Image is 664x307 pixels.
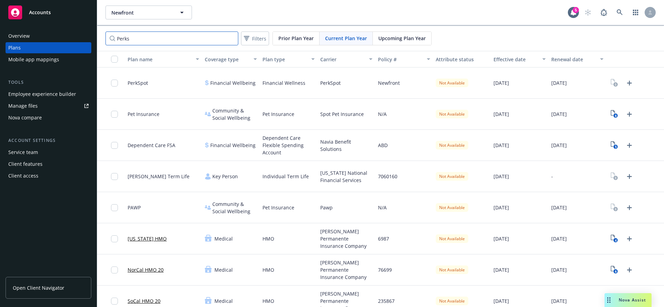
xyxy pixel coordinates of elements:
[320,110,364,118] span: Spot Pet Insurance
[615,238,617,243] text: 4
[214,297,233,305] span: Medical
[615,269,617,274] text: 6
[436,141,468,150] div: Not Available
[202,51,260,67] button: Coverage type
[6,159,91,170] a: Client features
[491,51,548,67] button: Effective date
[128,110,159,118] span: Pet Insurance
[111,204,118,211] input: Toggle Row Selected
[597,6,611,19] a: Report a Bug
[125,51,202,67] button: Plan name
[378,297,395,305] span: 235867
[378,79,400,87] span: Newfront
[8,159,43,170] div: Client features
[548,51,606,67] button: Renewal date
[624,264,635,276] a: Upload Plan Documents
[573,7,579,13] div: 5
[624,140,635,151] a: Upload Plan Documents
[609,78,620,89] a: View Plan Documents
[551,297,567,305] span: [DATE]
[6,30,91,42] a: Overview
[262,56,307,63] div: Plan type
[551,173,553,180] span: -
[320,169,372,184] span: [US_STATE] National Financial Services
[436,56,488,63] div: Attribute status
[210,142,256,149] span: Financial Wellbeing
[6,147,91,158] a: Service team
[128,266,164,273] a: NorCal HMO 20
[605,293,652,307] button: Nova Assist
[609,264,620,276] a: View Plan Documents
[262,134,315,156] span: Dependent Care Flexible Spending Account
[629,6,643,19] a: Switch app
[494,142,509,149] span: [DATE]
[378,142,388,149] span: ABD
[609,202,620,213] a: View Plan Documents
[581,6,595,19] a: Start snowing
[6,170,91,181] a: Client access
[111,267,118,273] input: Toggle Row Selected
[214,235,233,242] span: Medical
[320,204,333,211] span: Pawp
[111,111,118,118] input: Toggle Row Selected
[262,173,309,180] span: Individual Term Life
[6,112,91,123] a: Nova compare
[105,6,192,19] button: Newfront
[378,110,387,118] span: N/A
[6,100,91,111] a: Manage files
[609,109,620,120] a: View Plan Documents
[624,202,635,213] a: Upload Plan Documents
[8,54,59,65] div: Mobile app mappings
[29,10,51,15] span: Accounts
[6,89,91,100] a: Employee experience builder
[205,56,249,63] div: Coverage type
[128,173,190,180] span: [PERSON_NAME] Term Life
[212,107,257,121] span: Community & Social Wellbeing
[494,110,509,118] span: [DATE]
[320,138,372,153] span: Navia Benefit Solutions
[278,35,314,42] span: Prior Plan Year
[494,235,509,242] span: [DATE]
[551,204,567,211] span: [DATE]
[609,140,620,151] a: View Plan Documents
[494,297,509,305] span: [DATE]
[262,266,274,273] span: HMO
[111,142,118,149] input: Toggle Row Selected
[252,35,266,42] span: Filters
[551,142,567,149] span: [DATE]
[624,171,635,182] a: Upload Plan Documents
[378,56,423,63] div: Policy #
[624,78,635,89] a: Upload Plan Documents
[214,266,233,273] span: Medical
[262,110,294,118] span: Pet Insurance
[212,200,257,215] span: Community & Social Wellbeing
[8,112,42,123] div: Nova compare
[111,9,171,16] span: Newfront
[128,235,167,242] a: [US_STATE] HMO
[262,235,274,242] span: HMO
[128,204,141,211] span: PAWP
[613,6,627,19] a: Search
[6,79,91,86] div: Tools
[378,204,387,211] span: N/A
[6,54,91,65] a: Mobile app mappings
[111,298,118,305] input: Toggle Row Selected
[128,56,192,63] div: Plan name
[105,31,238,45] input: Search by name
[8,100,38,111] div: Manage files
[111,235,118,242] input: Toggle Row Selected
[605,293,613,307] div: Drag to move
[615,145,617,149] text: 5
[242,34,268,44] span: Filters
[317,51,375,67] button: Carrier
[128,142,175,149] span: Dependent Care FSA
[8,170,38,181] div: Client access
[551,235,567,242] span: [DATE]
[436,172,468,181] div: Not Available
[378,173,397,180] span: 7060160
[111,56,118,63] input: Select all
[609,171,620,182] a: View Plan Documents
[494,204,509,211] span: [DATE]
[320,56,365,63] div: Carrier
[241,31,269,45] button: Filters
